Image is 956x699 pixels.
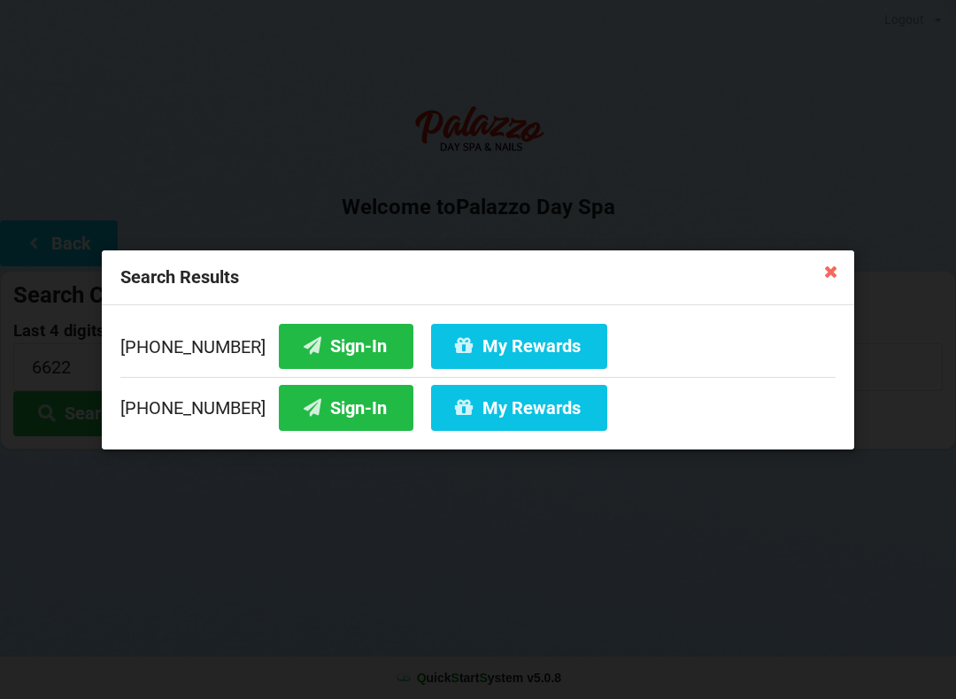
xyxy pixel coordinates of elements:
button: Sign-In [279,323,413,368]
button: My Rewards [431,323,607,368]
div: Search Results [102,250,854,305]
div: [PHONE_NUMBER] [120,323,836,376]
button: My Rewards [431,385,607,430]
div: [PHONE_NUMBER] [120,376,836,430]
button: Sign-In [279,385,413,430]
